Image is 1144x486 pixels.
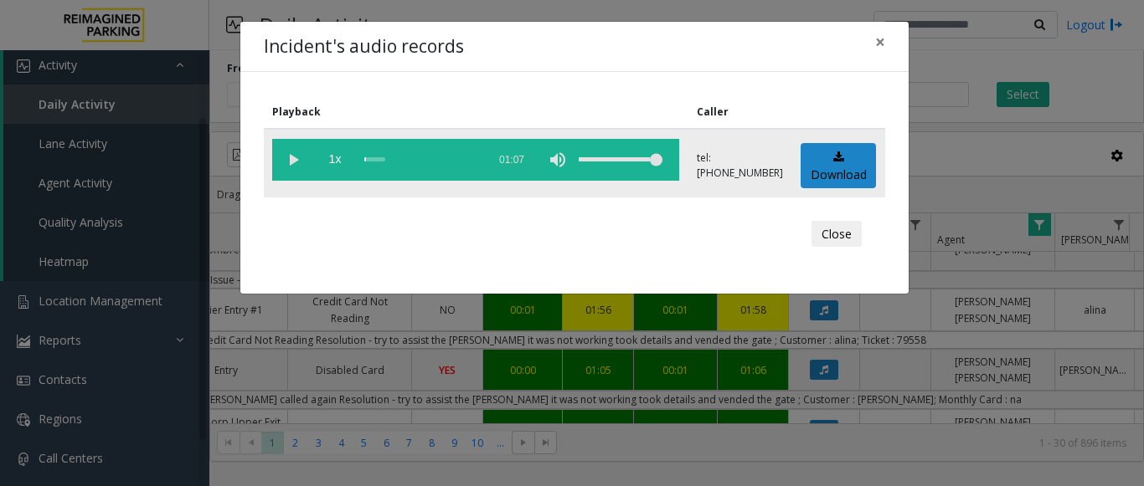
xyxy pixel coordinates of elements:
[875,30,885,54] span: ×
[863,22,897,63] button: Close
[264,33,464,60] h4: Incident's audio records
[688,95,792,129] th: Caller
[314,139,356,181] span: playback speed button
[697,151,783,181] p: tel:[PHONE_NUMBER]
[579,139,662,181] div: volume level
[364,139,478,181] div: scrub bar
[812,221,862,248] button: Close
[264,95,688,129] th: Playback
[801,143,876,189] a: Download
